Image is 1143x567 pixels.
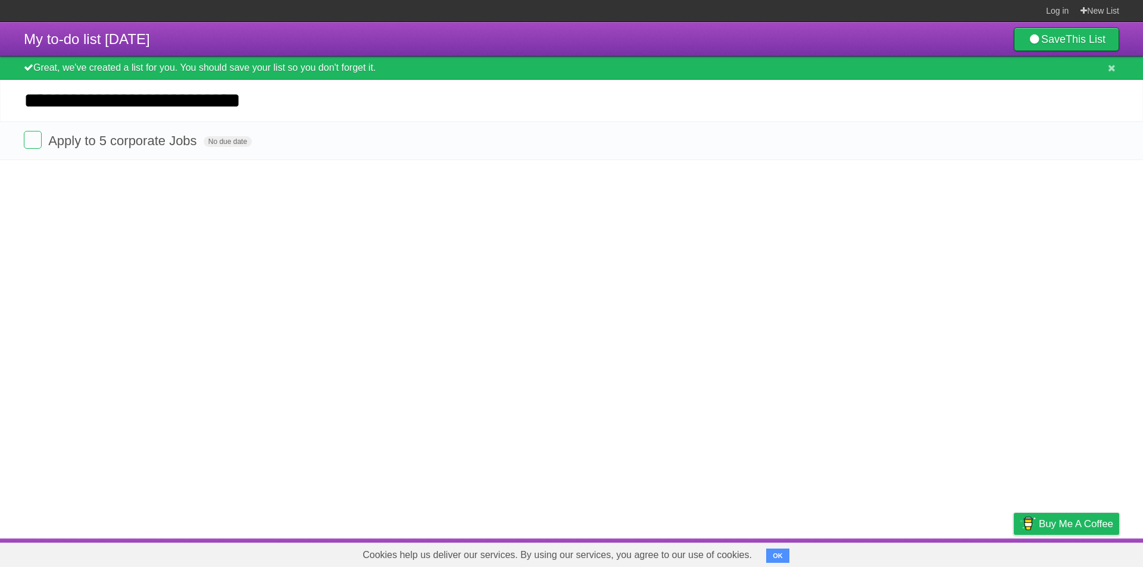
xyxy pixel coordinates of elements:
[24,131,42,149] label: Done
[895,541,943,564] a: Developers
[1020,513,1036,534] img: Buy me a coffee
[1014,513,1119,535] a: Buy me a coffee
[1039,513,1113,534] span: Buy me a coffee
[204,136,252,147] span: No due date
[766,549,789,563] button: OK
[1066,33,1105,45] b: This List
[1014,27,1119,51] a: SaveThis List
[855,541,880,564] a: About
[24,31,150,47] span: My to-do list [DATE]
[351,543,764,567] span: Cookies help us deliver our services. By using our services, you agree to our use of cookies.
[958,541,984,564] a: Terms
[48,133,199,148] span: Apply to 5 corporate Jobs
[998,541,1029,564] a: Privacy
[1044,541,1119,564] a: Suggest a feature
